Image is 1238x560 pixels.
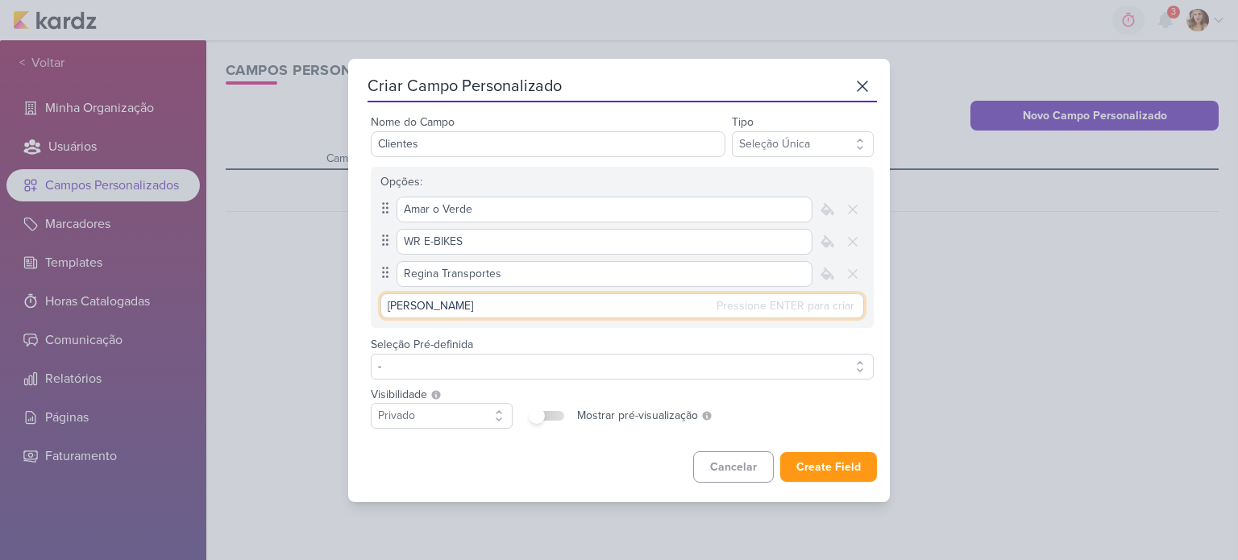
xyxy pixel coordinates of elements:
button: - [371,354,874,380]
input: Option 2 [397,229,812,255]
label: Mostrar pré-visualização [577,407,698,424]
div: Criar Campo Personalizado [368,75,841,97]
input: Option 1 [397,197,812,222]
input: + Adicionar Opção [380,293,864,318]
label: Nome do Campo [371,115,455,129]
div: Opções: [380,173,864,190]
button: Create Field [780,452,877,482]
label: Seleção Pré-definida [371,338,473,351]
div: Pressione ENTER para criar [717,297,854,314]
input: Option 3 [397,261,812,287]
label: Visibilidade [371,386,427,403]
input: fieldName [371,131,725,157]
label: Tipo [732,115,754,129]
button: Cancelar [693,451,774,483]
